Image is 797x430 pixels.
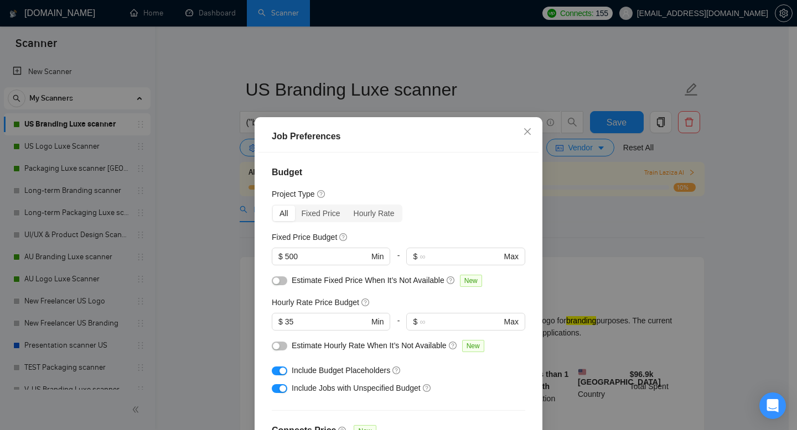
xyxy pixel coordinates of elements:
button: Close [513,117,542,147]
span: $ [278,250,283,263]
div: Hourly Rate [347,206,401,221]
span: Include Budget Placeholders [292,366,390,375]
span: Min [371,250,384,263]
span: $ [278,316,283,328]
div: Open Intercom Messenger [759,392,786,419]
input: ∞ [420,316,501,328]
span: $ [413,316,417,328]
span: question-circle [392,366,401,375]
input: ∞ [420,250,501,263]
span: Max [504,250,519,263]
h5: Hourly Rate Price Budget [272,296,359,308]
div: All [273,206,295,221]
span: question-circle [423,384,432,392]
span: question-circle [317,190,326,198]
span: question-circle [449,341,458,350]
span: Include Jobs with Unspecified Budget [292,384,421,392]
span: Estimate Hourly Rate When It’s Not Available [292,341,447,350]
span: question-circle [361,298,370,307]
span: question-circle [339,233,348,242]
span: Min [371,316,384,328]
span: question-circle [447,276,456,285]
div: - [390,313,406,339]
span: close [523,127,532,136]
h4: Budget [272,166,525,179]
div: - [390,248,406,274]
span: $ [413,250,417,263]
h5: Project Type [272,188,315,200]
span: New [462,340,484,352]
span: Estimate Fixed Price When It’s Not Available [292,276,444,285]
input: 0 [285,316,369,328]
h5: Fixed Price Budget [272,231,337,243]
input: 0 [285,250,369,263]
span: New [460,275,482,287]
div: Fixed Price [295,206,347,221]
div: Job Preferences [272,130,525,143]
span: Max [504,316,519,328]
